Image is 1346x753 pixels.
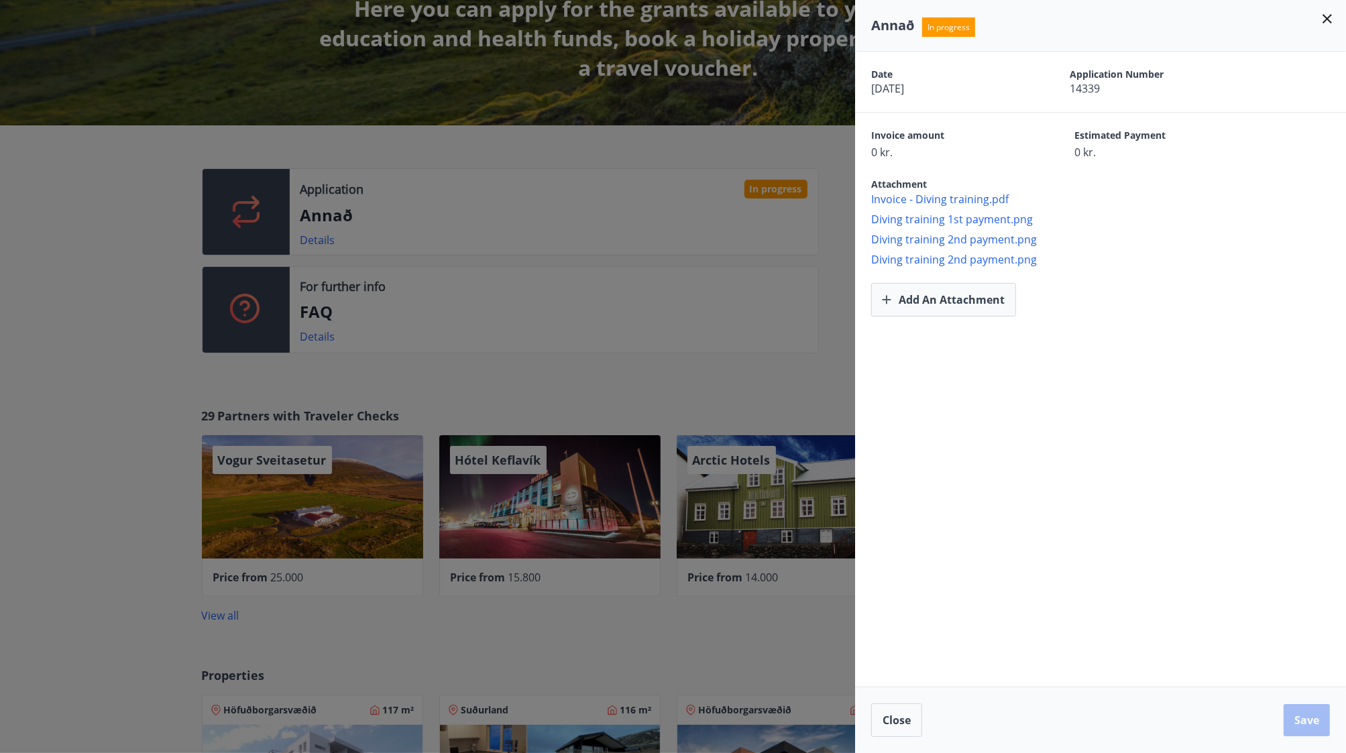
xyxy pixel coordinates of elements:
span: Diving training 2nd payment.png [871,232,1346,247]
span: Invoice amount [871,129,1028,145]
button: Add an attachment [871,283,1016,316]
span: 0 kr. [871,145,1028,160]
span: Attachment [871,178,927,190]
span: Diving training 2nd payment.png [871,252,1346,267]
span: Application Number [1070,68,1221,81]
span: Diving training 1st payment.png [871,212,1346,227]
span: 14339 [1070,81,1221,96]
span: [DATE] [871,81,1023,96]
span: Date [871,68,1023,81]
button: Close [871,703,922,737]
span: 0 kr. [1075,145,1232,160]
span: Close [883,713,911,728]
span: Invoice - Diving training.pdf [871,192,1346,207]
span: Annað [871,16,914,34]
span: Estimated Payment [1075,129,1232,145]
span: In progress [922,17,975,37]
